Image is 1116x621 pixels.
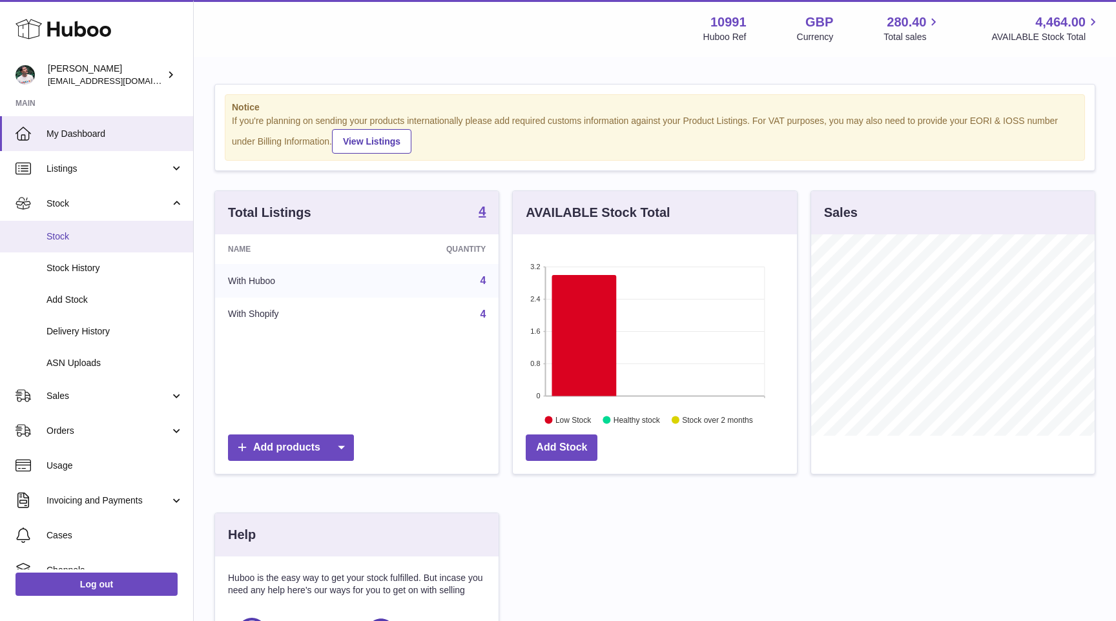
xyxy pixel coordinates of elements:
span: Delivery History [46,325,183,338]
span: Total sales [883,31,941,43]
th: Name [215,234,368,264]
a: View Listings [332,129,411,154]
span: Usage [46,460,183,472]
div: Huboo Ref [703,31,747,43]
strong: 4 [479,205,486,218]
text: Healthy stock [614,415,661,424]
a: Add Stock [526,434,597,461]
a: 4,464.00 AVAILABLE Stock Total [991,14,1100,43]
text: 0 [537,392,541,400]
span: Stock [46,198,170,210]
strong: Notice [232,101,1078,114]
a: 4 [479,205,486,220]
text: Stock over 2 months [683,415,753,424]
span: Add Stock [46,294,183,306]
h3: Sales [824,204,858,221]
div: If you're planning on sending your products internationally please add required customs informati... [232,115,1078,154]
span: Cases [46,529,183,542]
text: 2.4 [531,295,541,303]
span: My Dashboard [46,128,183,140]
strong: 10991 [710,14,747,31]
span: Stock History [46,262,183,274]
th: Quantity [368,234,499,264]
span: Invoicing and Payments [46,494,170,507]
h3: Total Listings [228,204,311,221]
span: Sales [46,390,170,402]
a: 4 [480,275,486,286]
h3: AVAILABLE Stock Total [526,204,670,221]
a: 280.40 Total sales [883,14,941,43]
strong: GBP [805,14,833,31]
td: With Huboo [215,264,368,298]
span: 280.40 [887,14,926,31]
h3: Help [228,526,256,544]
div: Currency [797,31,834,43]
span: 4,464.00 [1035,14,1086,31]
text: 1.6 [531,327,541,335]
div: [PERSON_NAME] [48,63,164,87]
text: 0.8 [531,360,541,367]
span: Listings [46,163,170,175]
text: 3.2 [531,263,541,270]
span: Stock [46,230,183,243]
a: 4 [480,309,486,320]
a: Log out [15,573,178,596]
span: AVAILABLE Stock Total [991,31,1100,43]
a: Add products [228,434,354,461]
td: With Shopify [215,298,368,331]
text: Low Stock [555,415,592,424]
span: ASN Uploads [46,357,183,369]
p: Huboo is the easy way to get your stock fulfilled. But incase you need any help here's our ways f... [228,572,486,596]
span: [EMAIL_ADDRESS][DOMAIN_NAME] [48,76,190,86]
span: Orders [46,425,170,437]
span: Channels [46,564,183,576]
img: timshieff@gmail.com [15,65,35,85]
